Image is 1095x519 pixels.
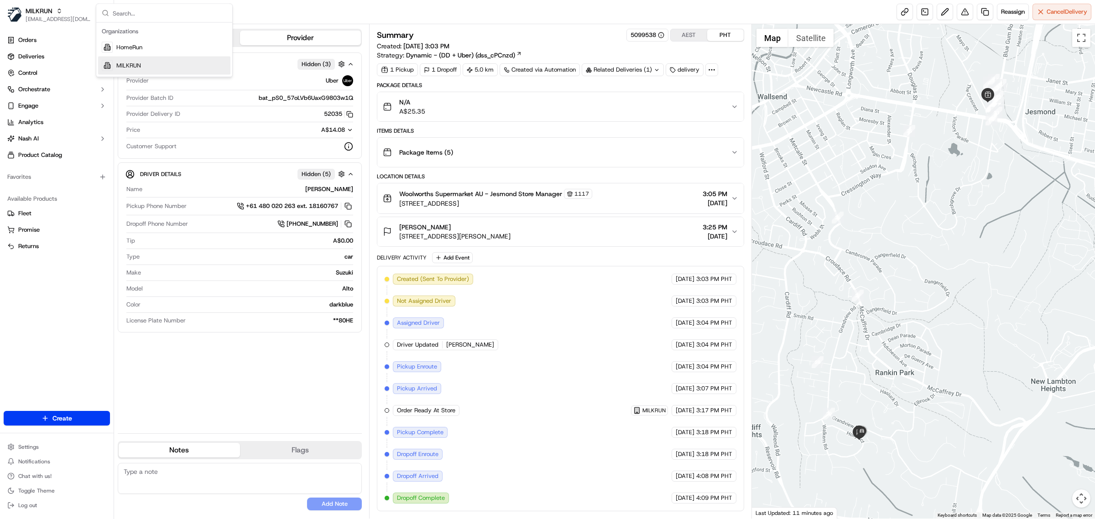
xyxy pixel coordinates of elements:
[18,458,50,465] span: Notifications
[7,7,22,22] img: MILKRUN
[696,319,732,327] span: 3:04 PM PHT
[140,171,181,178] span: Driver Details
[666,63,704,76] div: delivery
[18,487,55,494] span: Toggle Theme
[992,91,1004,103] div: 22
[676,450,694,458] span: [DATE]
[988,86,1000,98] div: 12
[852,290,864,301] div: 27
[377,51,522,60] div: Strategy:
[1032,4,1091,20] button: CancelDelivery
[788,29,834,47] button: Show satellite imagery
[98,25,230,38] div: Organizations
[938,512,977,519] button: Keyboard shortcuts
[18,242,39,250] span: Returns
[399,107,425,116] span: A$25.35
[377,254,427,261] div: Delivery Activity
[113,4,227,22] input: Search...
[26,6,52,16] button: MILKRUN
[676,341,694,349] span: [DATE]
[18,118,43,126] span: Analytics
[696,275,732,283] span: 3:03 PM PHT
[676,363,694,371] span: [DATE]
[756,29,788,47] button: Show street map
[126,285,143,293] span: Model
[997,4,1029,20] button: Reassign
[500,63,580,76] a: Created via Automation
[988,74,1000,86] div: 9
[703,223,727,232] span: 3:25 PM
[903,125,915,137] div: 25
[399,199,592,208] span: [STREET_ADDRESS]
[420,63,461,76] div: 1 Dropoff
[986,100,998,112] div: 18
[18,443,39,451] span: Settings
[397,472,438,480] span: Dropoff Arrived
[4,99,110,113] button: Engage
[4,33,110,47] a: Orders
[126,237,135,245] span: Tip
[642,407,666,414] span: MILKRUN
[126,126,140,134] span: Price
[696,363,732,371] span: 3:04 PM PHT
[116,62,141,70] span: MILKRUN
[403,42,449,50] span: [DATE] 3:03 PM
[676,275,694,283] span: [DATE]
[397,450,438,458] span: Dropoff Enroute
[26,16,91,23] button: [EMAIL_ADDRESS][DOMAIN_NAME]
[696,384,732,393] span: 3:07 PM PHT
[574,190,589,197] span: 1117
[377,127,744,135] div: Items Details
[1001,8,1025,16] span: Reassign
[983,77,995,88] div: 2
[139,237,353,245] div: A$0.00
[4,82,110,97] button: Orchestrate
[277,219,353,229] a: [PHONE_NUMBER]
[676,384,694,393] span: [DATE]
[4,170,110,184] div: Favorites
[7,209,106,218] a: Fleet
[126,77,149,85] span: Provider
[812,356,824,368] div: 28
[126,202,187,210] span: Pickup Phone Number
[399,148,453,157] span: Package Items ( 5 )
[397,428,443,436] span: Pickup Complete
[4,148,110,162] a: Product Catalog
[397,384,437,393] span: Pickup Arrived
[143,253,353,261] div: car
[18,209,31,218] span: Fleet
[144,301,353,309] div: darkblue
[406,51,522,60] a: Dynamic - (DD + Uber) (dss_cPCnzd)
[676,428,694,436] span: [DATE]
[989,78,1001,90] div: 1
[116,43,142,52] span: HomeRun
[707,29,744,41] button: PHT
[696,297,732,305] span: 3:03 PM PHT
[18,135,39,143] span: Nash AI
[4,206,110,221] button: Fleet
[832,212,844,223] div: 26
[703,198,727,208] span: [DATE]
[4,66,110,80] button: Control
[703,232,727,241] span: [DATE]
[240,31,361,45] button: Provider
[7,226,106,234] a: Promise
[126,317,186,325] span: License Plate Number
[4,455,110,468] button: Notifications
[676,494,694,502] span: [DATE]
[982,513,1032,518] span: Map data ©2025 Google
[995,79,1006,91] div: 11
[377,173,744,180] div: Location Details
[631,31,664,39] button: 5099538
[119,443,240,457] button: Notes
[4,239,110,254] button: Returns
[240,443,361,457] button: Flags
[146,285,353,293] div: Alto
[1047,8,1087,16] span: Cancel Delivery
[696,494,732,502] span: 4:09 PM PHT
[4,484,110,497] button: Toggle Theme
[399,189,562,198] span: Woolworths Supermarket AU - Jesmond Store Manager
[326,77,339,85] span: Uber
